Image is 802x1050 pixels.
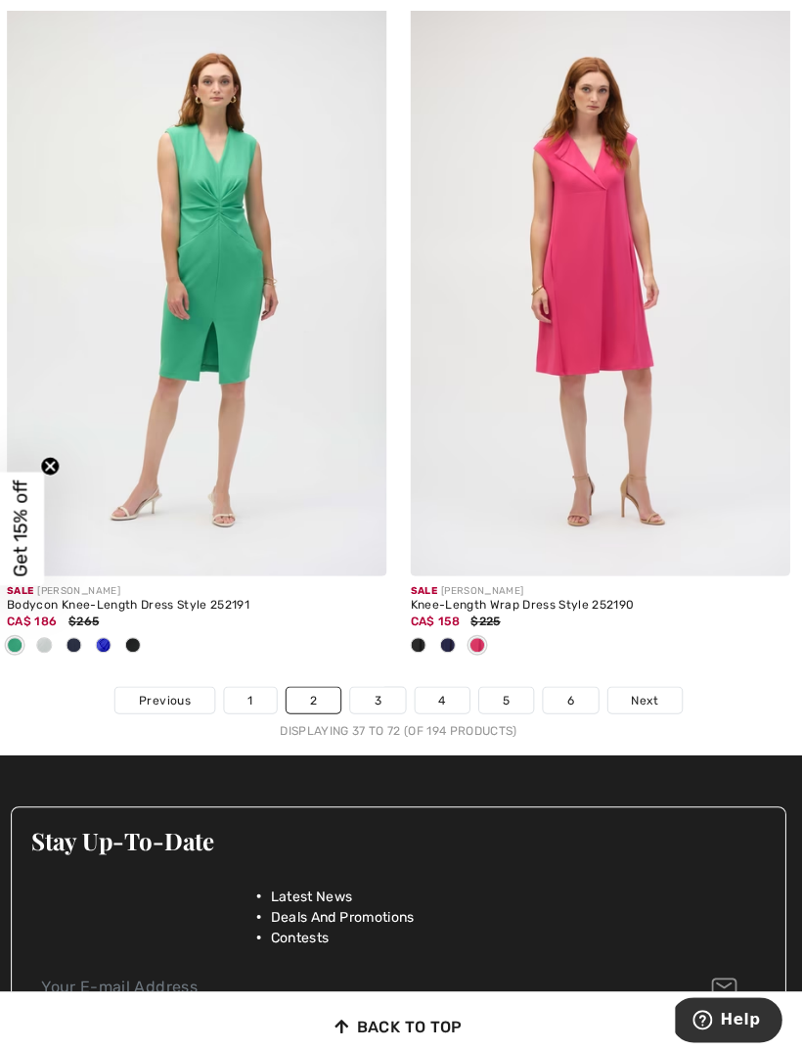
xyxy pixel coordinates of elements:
[119,683,217,708] a: Previous
[413,595,790,609] div: Knee-Length Wrap Dress Style 252190
[361,544,375,558] img: plus_v2.svg
[274,881,355,901] span: Latest News
[353,683,407,708] a: 3
[545,683,599,708] a: 6
[5,626,34,659] div: Garden green
[274,922,332,942] span: Contests
[14,478,36,573] span: Get 15% off
[34,626,64,659] div: Vanilla 30
[435,626,465,659] div: Midnight Blue
[361,22,375,33] img: heart_black_full.svg
[64,626,93,659] div: Midnight Blue
[413,581,439,593] span: Sale
[609,683,683,708] a: Next
[413,611,462,624] span: CA$ 158
[676,991,782,1040] iframe: Opens a widget where you can find more information
[45,453,65,473] button: Close teaser
[12,581,38,593] span: Sale
[413,6,790,572] img: Knee-Length Wrap Dress Style 252190. Geranium
[472,611,502,624] span: $225
[36,960,766,1004] input: Your E-mail Address
[290,683,343,708] a: 2
[406,626,435,659] div: Black
[762,544,776,558] img: plus_v2.svg
[12,6,389,572] img: Bodycon Knee-Length Dress Style 252191. Garden green
[12,580,389,595] div: [PERSON_NAME]
[72,611,103,624] span: $265
[481,683,535,708] a: 5
[274,901,417,922] span: Deals And Promotions
[143,687,194,705] span: Previous
[413,580,790,595] div: [PERSON_NAME]
[228,683,280,708] a: 1
[12,611,62,624] span: CA$ 186
[762,22,776,33] img: heart_black_full.svg
[12,595,389,609] div: Bodycon Knee-Length Dress Style 252191
[418,683,471,708] a: 4
[465,626,494,659] div: Geranium
[122,626,152,659] div: Black
[93,626,122,659] div: Royal Sapphire 163
[633,687,659,705] span: Next
[36,822,766,847] h3: Stay Up-To-Date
